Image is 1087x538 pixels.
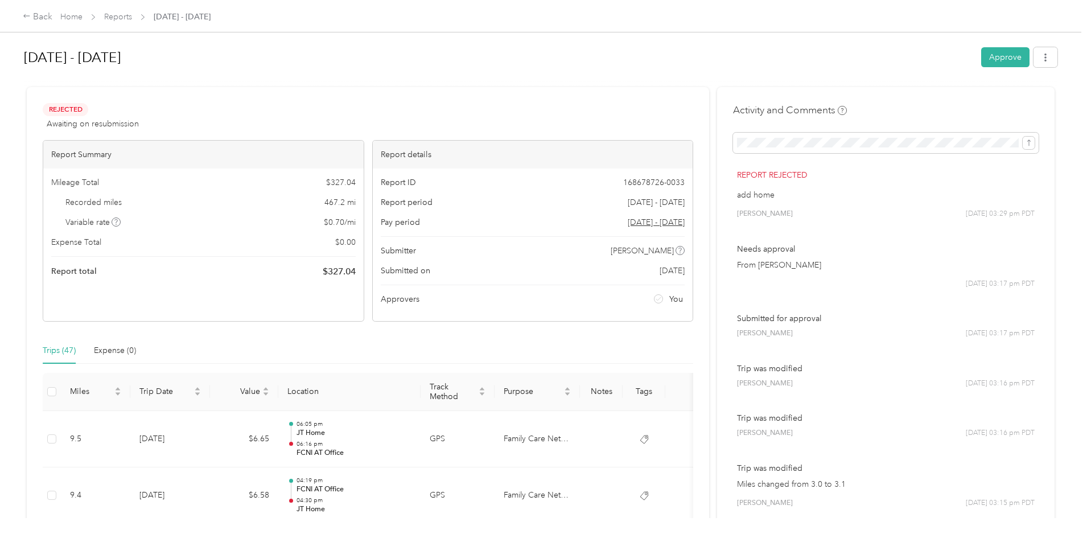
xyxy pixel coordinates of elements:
span: Submitter [381,245,416,257]
p: JT Home [297,428,411,438]
span: caret-up [114,385,121,392]
p: 06:05 pm [297,420,411,428]
p: Trip was modified [737,412,1035,424]
td: 9.4 [61,467,130,524]
span: [DATE] 03:17 pm PDT [966,279,1035,289]
div: Report Summary [43,141,364,169]
p: Miles changed from 3.0 to 3.1 [737,478,1035,490]
span: Variable rate [65,216,121,228]
p: Submitted for approval [737,313,1035,325]
p: Report rejected [737,169,1035,181]
td: GPS [421,467,495,524]
span: Submitted on [381,265,430,277]
span: $ 327.04 [323,265,356,278]
span: caret-up [564,385,571,392]
span: [DATE] - [DATE] [628,196,685,208]
span: [PERSON_NAME] [737,428,793,438]
p: JT Home [297,504,411,515]
button: Approve [981,47,1030,67]
span: [DATE] 03:16 pm PDT [966,379,1035,389]
span: [DATE] 03:15 pm PDT [966,498,1035,508]
span: Awaiting on resubmission [47,118,139,130]
td: [DATE] [130,411,210,468]
span: caret-down [114,391,121,397]
span: 168678726-0033 [623,176,685,188]
th: Trip Date [130,373,210,411]
span: [PERSON_NAME] [737,379,793,389]
th: Track Method [421,373,495,411]
span: Rejected [43,103,88,116]
p: FCNI AT Office [297,448,411,458]
span: caret-up [262,385,269,392]
th: Tags [623,373,665,411]
span: You [669,293,683,305]
p: From [PERSON_NAME] [737,259,1035,271]
span: Expense Total [51,236,101,248]
span: [DATE] - [DATE] [154,11,211,23]
span: caret-up [194,385,201,392]
span: Track Method [430,382,476,401]
td: $6.65 [210,411,278,468]
span: Purpose [504,387,562,396]
div: Back [23,10,52,24]
div: Expense (0) [94,344,136,357]
span: Go to pay period [628,216,685,228]
span: [DATE] 03:29 pm PDT [966,209,1035,219]
th: Purpose [495,373,580,411]
span: Approvers [381,293,419,305]
td: Family Care Network [495,467,580,524]
span: Trip Date [139,387,192,396]
td: [DATE] [130,467,210,524]
span: Report ID [381,176,416,188]
span: Report period [381,196,433,208]
a: Home [60,12,83,22]
span: Mileage Total [51,176,99,188]
span: Value [219,387,260,396]
td: $6.58 [210,467,278,524]
p: Needs approval [737,243,1035,255]
td: Family Care Network [495,411,580,468]
p: Trip was modified [737,363,1035,375]
span: [DATE] 03:16 pm PDT [966,428,1035,438]
div: Trips (47) [43,344,76,357]
th: Value [210,373,278,411]
span: Recorded miles [65,196,122,208]
span: Report total [51,265,97,277]
p: add home [737,189,1035,201]
h4: Activity and Comments [733,103,847,117]
span: $ 0.70 / mi [324,216,356,228]
span: 467.2 mi [324,196,356,208]
span: caret-down [262,391,269,397]
p: Trip was modified [737,462,1035,474]
p: 04:30 pm [297,496,411,504]
span: caret-down [564,391,571,397]
span: [PERSON_NAME] [611,245,674,257]
span: Miles [70,387,112,396]
p: FCNI AT Office [297,484,411,495]
span: [PERSON_NAME] [737,328,793,339]
span: caret-up [479,385,485,392]
th: Location [278,373,421,411]
td: GPS [421,411,495,468]
span: [DATE] [660,265,685,277]
iframe: Everlance-gr Chat Button Frame [1023,474,1087,538]
span: [PERSON_NAME] [737,498,793,508]
span: $ 0.00 [335,236,356,248]
th: Miles [61,373,130,411]
span: [DATE] 03:17 pm PDT [966,328,1035,339]
span: $ 327.04 [326,176,356,188]
p: 04:19 pm [297,477,411,484]
span: caret-down [479,391,485,397]
h1: Aug 18 - 31, 2025 [24,44,973,71]
span: Pay period [381,216,420,228]
p: 06:16 pm [297,440,411,448]
span: caret-down [194,391,201,397]
th: Notes [580,373,623,411]
a: Reports [104,12,132,22]
div: Report details [373,141,693,169]
span: [PERSON_NAME] [737,209,793,219]
td: 9.5 [61,411,130,468]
